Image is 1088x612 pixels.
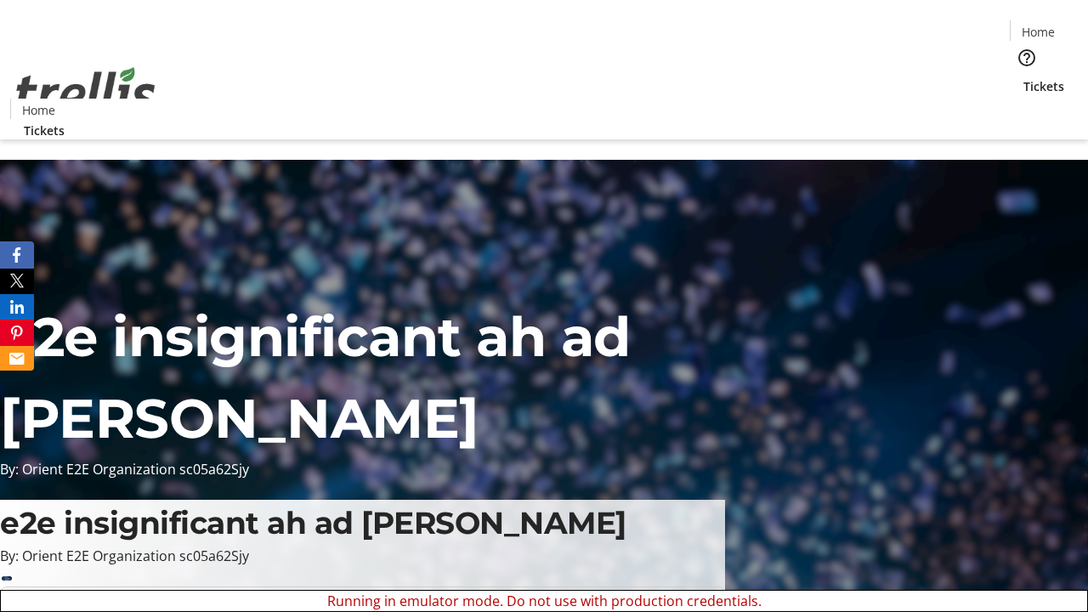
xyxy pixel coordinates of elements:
a: Tickets [1010,77,1078,95]
a: Home [11,101,65,119]
a: Tickets [10,122,78,139]
a: Home [1011,23,1065,41]
button: Help [1010,41,1044,75]
span: Tickets [1023,77,1064,95]
span: Home [1022,23,1055,41]
span: Tickets [24,122,65,139]
button: Cart [1010,95,1044,129]
span: Home [22,101,55,119]
img: Orient E2E Organization sc05a62Sjy's Logo [10,48,161,133]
